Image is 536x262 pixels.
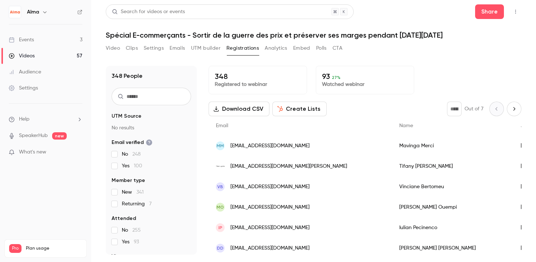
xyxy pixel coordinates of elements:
[392,136,513,156] div: Mavinga Merci
[9,36,34,43] div: Events
[134,239,139,244] span: 93
[112,253,126,260] span: Views
[112,113,141,120] span: UTM Source
[19,132,48,140] a: SpeakerHub
[230,244,310,252] span: [EMAIL_ADDRESS][DOMAIN_NAME]
[112,177,145,184] span: Member type
[26,246,82,251] span: Plan usage
[215,72,301,81] p: 348
[392,238,513,258] div: [PERSON_NAME] [PERSON_NAME]
[217,183,223,190] span: VB
[170,42,185,54] button: Emails
[230,224,310,232] span: [EMAIL_ADDRESS][DOMAIN_NAME]
[216,123,228,128] span: Email
[9,115,82,123] li: help-dropdown-opener
[122,189,144,196] span: New
[122,162,142,170] span: Yes
[507,102,521,116] button: Next page
[230,183,310,191] span: [EMAIL_ADDRESS][DOMAIN_NAME]
[333,42,342,54] button: CTA
[226,42,259,54] button: Registrations
[217,245,224,251] span: DD
[149,201,152,206] span: 7
[230,163,347,170] span: [EMAIL_ADDRESS][DOMAIN_NAME][PERSON_NAME]
[9,52,35,60] div: Videos
[9,6,21,18] img: Alma
[230,142,310,150] span: [EMAIL_ADDRESS][DOMAIN_NAME]
[106,31,521,39] h1: Spécial E-commerçants - Sortir de la guerre des prix et préserver ses marges pendant [DATE][DATE]
[216,166,225,167] img: teddy-smith.com
[215,81,301,88] p: Registered to webinar
[112,124,191,132] p: No results
[136,190,144,195] span: 341
[272,102,327,116] button: Create Lists
[399,123,413,128] span: Name
[74,149,82,156] iframe: Noticeable Trigger
[122,151,141,158] span: No
[230,204,310,211] span: [EMAIL_ADDRESS][DOMAIN_NAME]
[122,200,152,208] span: Returning
[144,42,164,54] button: Settings
[134,163,142,168] span: 100
[217,204,224,210] span: MO
[392,197,513,217] div: [PERSON_NAME] Ouempi
[465,105,483,113] p: Out of 7
[27,8,39,16] h6: Alma
[112,72,143,80] h1: 348 People
[209,102,269,116] button: Download CSV
[392,217,513,238] div: Iulian Pecinenco
[475,4,504,19] button: Share
[52,132,67,140] span: new
[122,238,139,246] span: Yes
[217,143,224,149] span: MM
[322,81,408,88] p: Watched webinar
[132,152,141,157] span: 248
[392,176,513,197] div: Vinciane Bertomeu
[106,42,120,54] button: Video
[218,224,222,231] span: IP
[19,115,30,123] span: Help
[112,8,185,16] div: Search for videos or events
[112,215,136,222] span: Attended
[122,227,141,234] span: No
[322,72,408,81] p: 93
[126,42,138,54] button: Clips
[293,42,310,54] button: Embed
[19,148,46,156] span: What's new
[132,228,141,233] span: 255
[316,42,327,54] button: Polls
[9,84,38,92] div: Settings
[510,6,521,18] button: Top Bar Actions
[191,42,221,54] button: UTM builder
[332,75,341,80] span: 27 %
[9,68,41,76] div: Audience
[9,244,22,253] span: Pro
[112,139,152,146] span: Email verified
[392,156,513,176] div: Tifany [PERSON_NAME]
[265,42,287,54] button: Analytics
